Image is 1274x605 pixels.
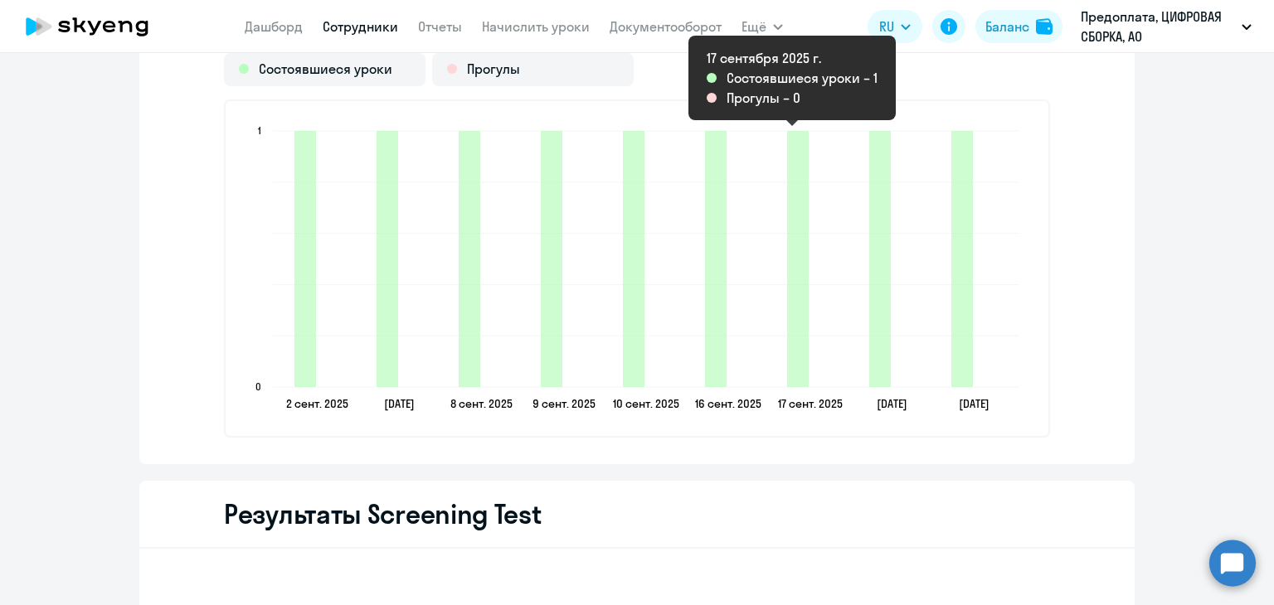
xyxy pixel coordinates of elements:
path: 2025-09-07T21:00:00.000Z Состоявшиеся уроки 1 [459,131,480,387]
a: Документооборот [610,18,722,35]
a: Начислить уроки [482,18,590,35]
text: 1 [258,124,261,137]
button: Балансbalance [975,10,1062,43]
path: 2025-09-02T21:00:00.000Z Состоявшиеся уроки 1 [377,131,398,387]
div: Баланс [985,17,1029,36]
text: [DATE] [959,396,990,411]
span: RU [879,17,894,36]
text: 16 сент. 2025 [695,396,761,411]
path: 2025-09-01T21:00:00.000Z Состоявшиеся уроки 1 [294,131,316,387]
text: 0 [255,380,261,393]
p: Предоплата, ЦИФРОВАЯ СБОРКА, АО [1081,7,1235,46]
text: 8 сент. 2025 [450,396,513,411]
h2: Результаты Screening Test [224,497,542,530]
text: 2 сент. 2025 [286,396,348,411]
path: 2025-09-23T21:00:00.000Z Состоявшиеся уроки 1 [951,131,973,387]
img: balance [1036,18,1053,35]
div: Состоявшиеся уроки [224,53,425,86]
a: Сотрудники [323,18,398,35]
text: 10 сент. 2025 [613,396,679,411]
div: Прогулы [432,53,634,86]
path: 2025-09-08T21:00:00.000Z Состоявшиеся уроки 1 [541,131,562,387]
button: Ещё [742,10,783,43]
a: Дашборд [245,18,303,35]
path: 2025-09-16T21:00:00.000Z Состоявшиеся уроки 1 [787,131,809,387]
text: 17 сент. 2025 [778,396,843,411]
text: [DATE] [877,396,907,411]
path: 2025-09-22T21:00:00.000Z Состоявшиеся уроки 1 [869,131,891,387]
path: 2025-09-15T21:00:00.000Z Состоявшиеся уроки 1 [705,131,727,387]
text: 9 сент. 2025 [532,396,596,411]
button: RU [868,10,922,43]
a: Отчеты [418,18,462,35]
button: Предоплата, ЦИФРОВАЯ СБОРКА, АО [1072,7,1260,46]
span: Ещё [742,17,766,36]
path: 2025-09-09T21:00:00.000Z Состоявшиеся уроки 1 [623,131,644,387]
text: [DATE] [384,396,415,411]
